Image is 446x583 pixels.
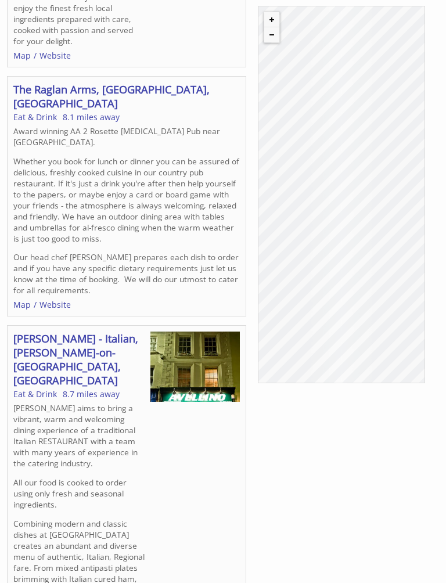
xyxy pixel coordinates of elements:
a: Website [39,50,71,61]
button: Zoom in [264,12,279,27]
a: Website [39,299,71,310]
a: Map [13,299,31,310]
button: Zoom out [264,27,279,42]
p: Our head chef [PERSON_NAME] prepares each dish to order and if you have any specific dietary requ... [13,251,240,296]
a: Eat & Drink [13,111,57,123]
p: Award winning AA 2 Rosette [MEDICAL_DATA] Pub near [GEOGRAPHIC_DATA]. [13,125,240,147]
li: 8.7 miles away [63,388,120,400]
li: 8.1 miles away [63,111,120,123]
a: [PERSON_NAME] - Italian, [PERSON_NAME]-on-[GEOGRAPHIC_DATA], [GEOGRAPHIC_DATA] [13,332,138,387]
a: Map [13,50,31,61]
p: [PERSON_NAME] aims to bring a vibrant, warm and welcoming dining experience of a traditional Ital... [13,402,145,469]
a: The Raglan Arms, [GEOGRAPHIC_DATA], [GEOGRAPHIC_DATA] [13,82,210,110]
img: Avellino - Italian, Ross-on-Wye, Herefordshire [150,332,240,402]
canvas: Map [258,6,425,383]
p: All our food is cooked to order using only fresh and seasonal ingredients. [13,477,145,510]
p: Whether you book for lunch or dinner you can be assured of delicious, freshly cooked cuisine in o... [13,156,240,244]
a: Eat & Drink [13,388,57,400]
